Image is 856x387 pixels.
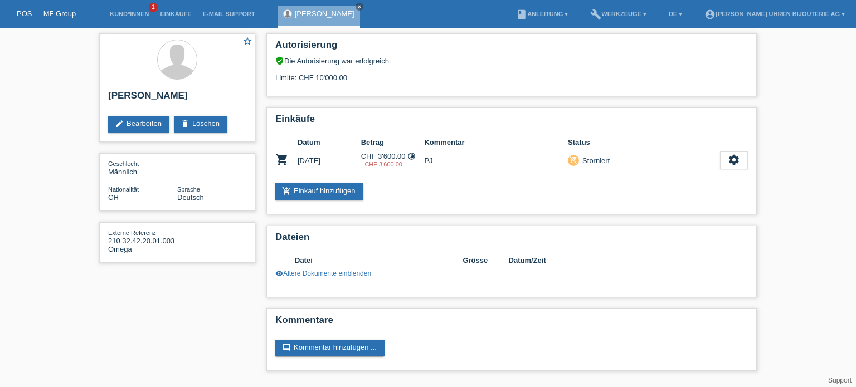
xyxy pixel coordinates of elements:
a: bookAnleitung ▾ [510,11,573,17]
i: edit [115,119,124,128]
span: Deutsch [177,193,204,202]
span: Nationalität [108,186,139,193]
i: account_circle [704,9,716,20]
h2: [PERSON_NAME] [108,90,246,107]
h2: Einkäufe [275,114,748,130]
a: Einkäufe [154,11,197,17]
a: star_border [242,36,252,48]
th: Datei [295,254,463,267]
div: 210.32.42.20.01.003 Omega [108,228,177,253]
a: close [356,3,363,11]
span: Externe Referenz [108,229,156,236]
h2: Autorisierung [275,40,748,56]
span: 1 [149,3,158,12]
span: Sprache [177,186,200,193]
div: Männlich [108,159,177,176]
i: POSP00025410 [275,153,289,166]
span: Geschlecht [108,160,139,167]
div: Storniert [579,155,610,166]
a: visibilityÄltere Dokumente einblenden [275,270,371,277]
i: star_border [242,36,252,46]
a: editBearbeiten [108,116,169,133]
span: Schweiz [108,193,119,202]
i: visibility [275,270,283,277]
th: Status [568,136,720,149]
i: build [590,9,601,20]
i: 24 Raten [407,152,416,160]
a: Support [828,376,852,384]
div: 16.08.2025 / Möchte eine teurere Uhr [361,161,425,168]
th: Betrag [361,136,425,149]
a: E-Mail Support [197,11,261,17]
i: delete [181,119,189,128]
th: Datum [298,136,361,149]
i: book [516,9,527,20]
i: remove_shopping_cart [570,156,577,164]
a: DE ▾ [663,11,688,17]
i: comment [282,343,291,352]
h2: Kommentare [275,315,748,331]
a: buildWerkzeuge ▾ [585,11,652,17]
th: Datum/Zeit [509,254,600,267]
a: deleteLöschen [174,116,227,133]
a: Kund*innen [104,11,154,17]
th: Grösse [463,254,508,267]
i: close [357,4,362,9]
td: PJ [424,149,568,172]
a: POS — MF Group [17,9,76,18]
a: add_shopping_cartEinkauf hinzufügen [275,183,363,200]
a: account_circle[PERSON_NAME] Uhren Bijouterie AG ▾ [699,11,850,17]
i: verified_user [275,56,284,65]
h2: Dateien [275,232,748,248]
div: Limite: CHF 10'000.00 [275,65,748,82]
i: settings [728,154,740,166]
td: [DATE] [298,149,361,172]
th: Kommentar [424,136,568,149]
i: add_shopping_cart [282,187,291,195]
div: Die Autorisierung war erfolgreich. [275,56,748,65]
a: [PERSON_NAME] [295,9,354,18]
td: CHF 3'600.00 [361,149,425,172]
a: commentKommentar hinzufügen ... [275,340,385,356]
